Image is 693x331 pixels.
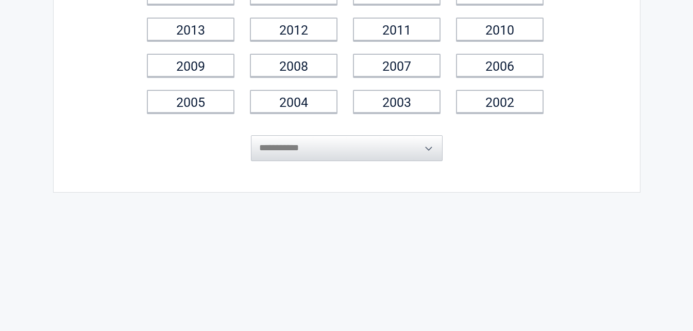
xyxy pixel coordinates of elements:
[456,54,544,77] a: 2006
[353,18,441,41] a: 2011
[147,18,234,41] a: 2013
[250,54,337,77] a: 2008
[250,90,337,113] a: 2004
[147,54,234,77] a: 2009
[250,18,337,41] a: 2012
[147,90,234,113] a: 2005
[353,54,441,77] a: 2007
[456,18,544,41] a: 2010
[353,90,441,113] a: 2003
[456,90,544,113] a: 2002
